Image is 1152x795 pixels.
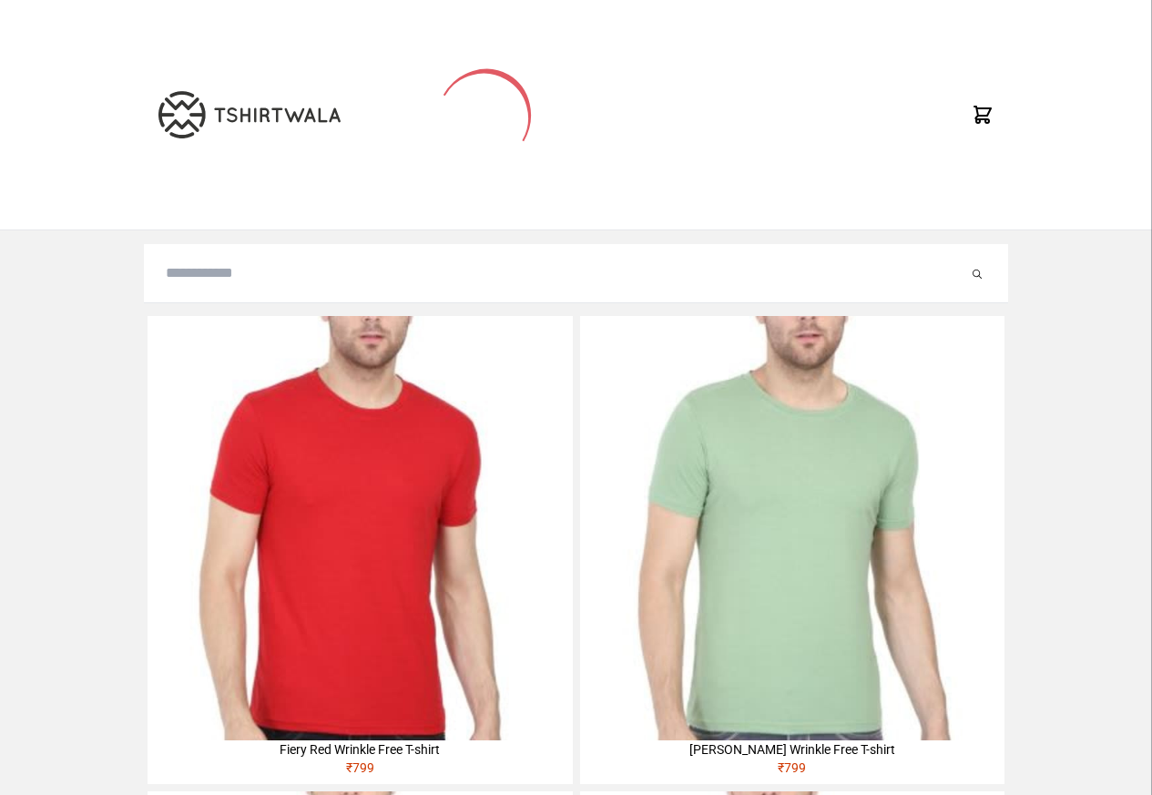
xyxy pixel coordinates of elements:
[148,316,572,784] a: Fiery Red Wrinkle Free T-shirt₹799
[148,316,572,740] img: 4M6A2225-320x320.jpg
[580,316,1004,740] img: 4M6A2211-320x320.jpg
[580,740,1004,759] div: [PERSON_NAME] Wrinkle Free T-shirt
[158,91,341,138] img: TW-LOGO-400-104.png
[148,759,572,784] div: ₹ 799
[968,262,986,284] button: Submit your search query.
[580,759,1004,784] div: ₹ 799
[580,316,1004,784] a: [PERSON_NAME] Wrinkle Free T-shirt₹799
[148,740,572,759] div: Fiery Red Wrinkle Free T-shirt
